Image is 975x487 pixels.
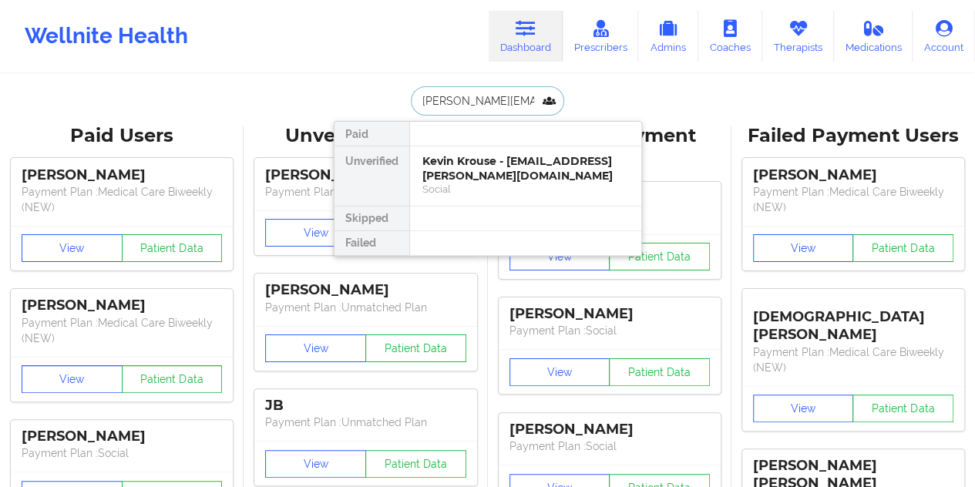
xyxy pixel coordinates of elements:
[834,11,913,62] a: Medications
[609,243,710,270] button: Patient Data
[913,11,975,62] a: Account
[698,11,762,62] a: Coaches
[753,395,854,422] button: View
[365,450,466,478] button: Patient Data
[852,395,953,422] button: Patient Data
[22,166,222,184] div: [PERSON_NAME]
[122,234,223,262] button: Patient Data
[22,445,222,461] p: Payment Plan : Social
[753,297,953,344] div: [DEMOGRAPHIC_DATA][PERSON_NAME]
[742,124,964,148] div: Failed Payment Users
[422,154,629,183] div: Kevin Krouse - [EMAIL_ADDRESS][PERSON_NAME][DOMAIN_NAME]
[563,11,639,62] a: Prescribers
[22,365,123,393] button: View
[509,358,610,386] button: View
[22,184,222,215] p: Payment Plan : Medical Care Biweekly (NEW)
[265,281,466,299] div: [PERSON_NAME]
[335,231,409,256] div: Failed
[335,207,409,231] div: Skipped
[265,300,466,315] p: Payment Plan : Unmatched Plan
[638,11,698,62] a: Admins
[365,334,466,362] button: Patient Data
[753,234,854,262] button: View
[509,305,710,323] div: [PERSON_NAME]
[265,334,366,362] button: View
[509,421,710,438] div: [PERSON_NAME]
[265,166,466,184] div: [PERSON_NAME]
[509,438,710,454] p: Payment Plan : Social
[509,323,710,338] p: Payment Plan : Social
[265,397,466,415] div: JB
[762,11,834,62] a: Therapists
[265,450,366,478] button: View
[254,124,476,148] div: Unverified Users
[753,166,953,184] div: [PERSON_NAME]
[122,365,223,393] button: Patient Data
[265,415,466,430] p: Payment Plan : Unmatched Plan
[753,344,953,375] p: Payment Plan : Medical Care Biweekly (NEW)
[753,184,953,215] p: Payment Plan : Medical Care Biweekly (NEW)
[11,124,233,148] div: Paid Users
[22,234,123,262] button: View
[489,11,563,62] a: Dashboard
[335,122,409,146] div: Paid
[422,183,629,196] div: Social
[22,428,222,445] div: [PERSON_NAME]
[22,297,222,314] div: [PERSON_NAME]
[335,146,409,207] div: Unverified
[265,219,366,247] button: View
[509,243,610,270] button: View
[852,234,953,262] button: Patient Data
[609,358,710,386] button: Patient Data
[22,315,222,346] p: Payment Plan : Medical Care Biweekly (NEW)
[265,184,466,200] p: Payment Plan : Unmatched Plan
